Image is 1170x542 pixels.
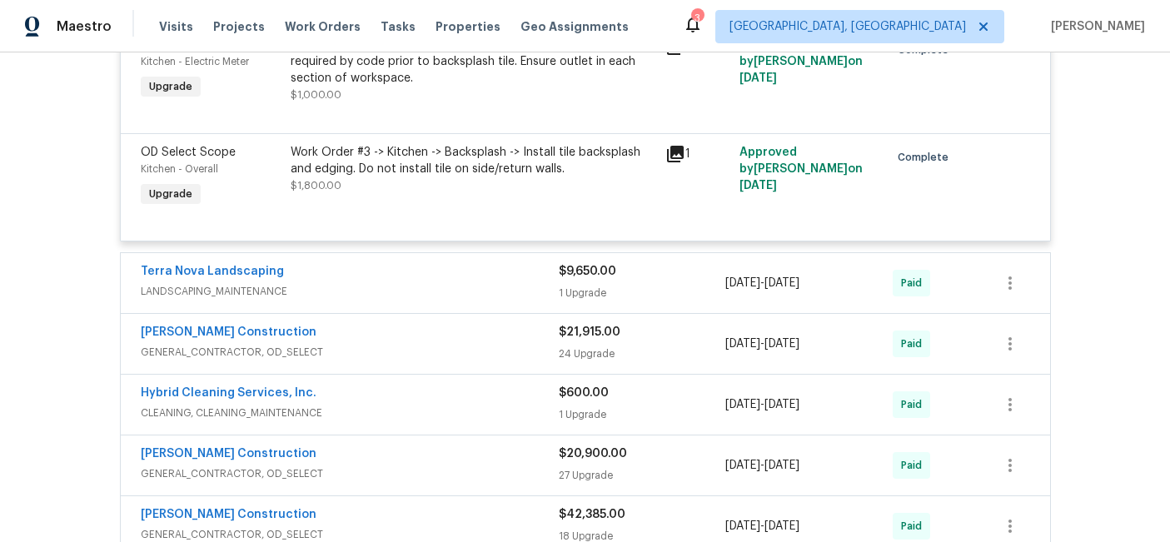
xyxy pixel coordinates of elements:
[141,344,559,361] span: GENERAL_CONTRACTOR, OD_SELECT
[291,181,341,191] span: $1,800.00
[764,338,799,350] span: [DATE]
[291,90,341,100] span: $1,000.00
[141,283,559,300] span: LANDSCAPING_MAINTENANCE
[381,21,416,32] span: Tasks
[141,57,249,67] span: Kitchen - Electric Meter
[559,266,616,277] span: $9,650.00
[725,338,760,350] span: [DATE]
[520,18,629,35] span: Geo Assignments
[141,405,559,421] span: CLEANING, CLEANING_MAINTENANCE
[901,457,929,474] span: Paid
[739,180,777,191] span: [DATE]
[291,144,655,177] div: Work Order #3 -> Kitchen -> Backsplash -> Install tile backsplash and edging. Do not install tile...
[559,387,609,399] span: $600.00
[764,460,799,471] span: [DATE]
[739,39,863,84] span: Approved by [PERSON_NAME] on
[739,72,777,84] span: [DATE]
[436,18,500,35] span: Properties
[691,10,703,27] div: 3
[1044,18,1145,35] span: [PERSON_NAME]
[285,18,361,35] span: Work Orders
[159,18,193,35] span: Visits
[559,326,620,338] span: $21,915.00
[142,78,199,95] span: Upgrade
[141,326,316,338] a: [PERSON_NAME] Construction
[725,460,760,471] span: [DATE]
[559,467,726,484] div: 27 Upgrade
[725,275,799,291] span: -
[57,18,112,35] span: Maestro
[739,147,863,191] span: Approved by [PERSON_NAME] on
[764,399,799,410] span: [DATE]
[559,509,625,520] span: $42,385.00
[291,37,655,87] div: Work Order #3 -> Kitchen -> Electrical -> Install new outlets as required by code prior to backsp...
[898,149,955,166] span: Complete
[559,285,726,301] div: 1 Upgrade
[142,186,199,202] span: Upgrade
[764,520,799,532] span: [DATE]
[141,266,284,277] a: Terra Nova Landscaping
[901,275,929,291] span: Paid
[901,396,929,413] span: Paid
[141,465,559,482] span: GENERAL_CONTRACTOR, OD_SELECT
[559,406,726,423] div: 1 Upgrade
[559,346,726,362] div: 24 Upgrade
[725,336,799,352] span: -
[725,396,799,413] span: -
[729,18,966,35] span: [GEOGRAPHIC_DATA], [GEOGRAPHIC_DATA]
[901,336,929,352] span: Paid
[141,147,236,158] span: OD Select Scope
[725,520,760,532] span: [DATE]
[665,144,730,164] div: 1
[725,399,760,410] span: [DATE]
[213,18,265,35] span: Projects
[141,387,316,399] a: Hybrid Cleaning Services, Inc.
[141,509,316,520] a: [PERSON_NAME] Construction
[725,277,760,289] span: [DATE]
[141,448,316,460] a: [PERSON_NAME] Construction
[725,457,799,474] span: -
[901,518,929,535] span: Paid
[764,277,799,289] span: [DATE]
[141,164,218,174] span: Kitchen - Overall
[559,448,627,460] span: $20,900.00
[725,518,799,535] span: -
